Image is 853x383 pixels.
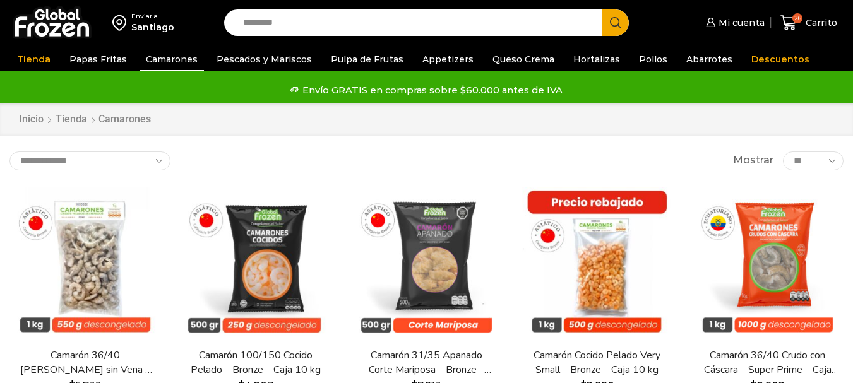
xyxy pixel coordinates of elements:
[131,21,174,33] div: Santiago
[11,47,57,71] a: Tienda
[63,47,133,71] a: Papas Fritas
[715,16,765,29] span: Mi cuenta
[9,151,170,170] select: Pedido de la tienda
[131,12,174,21] div: Enviar a
[98,113,151,125] h1: Camarones
[55,112,88,127] a: Tienda
[745,47,816,71] a: Descuentos
[17,348,153,377] a: Camarón 36/40 [PERSON_NAME] sin Vena – Bronze – Caja 10 kg
[18,112,44,127] a: Inicio
[529,348,665,377] a: Camarón Cocido Pelado Very Small – Bronze – Caja 10 kg
[112,12,131,33] img: address-field-icon.svg
[777,8,840,38] a: 26 Carrito
[733,153,773,168] span: Mostrar
[703,10,765,35] a: Mi cuenta
[358,348,494,377] a: Camarón 31/35 Apanado Corte Mariposa – Bronze – Caja 5 kg
[210,47,318,71] a: Pescados y Mariscos
[486,47,561,71] a: Queso Crema
[633,47,674,71] a: Pollos
[18,112,151,127] nav: Breadcrumb
[602,9,629,36] button: Search button
[802,16,837,29] span: Carrito
[792,13,802,23] span: 26
[700,348,836,377] a: Camarón 36/40 Crudo con Cáscara – Super Prime – Caja 10 kg
[416,47,480,71] a: Appetizers
[325,47,410,71] a: Pulpa de Frutas
[140,47,204,71] a: Camarones
[188,348,324,377] a: Camarón 100/150 Cocido Pelado – Bronze – Caja 10 kg
[680,47,739,71] a: Abarrotes
[567,47,626,71] a: Hortalizas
